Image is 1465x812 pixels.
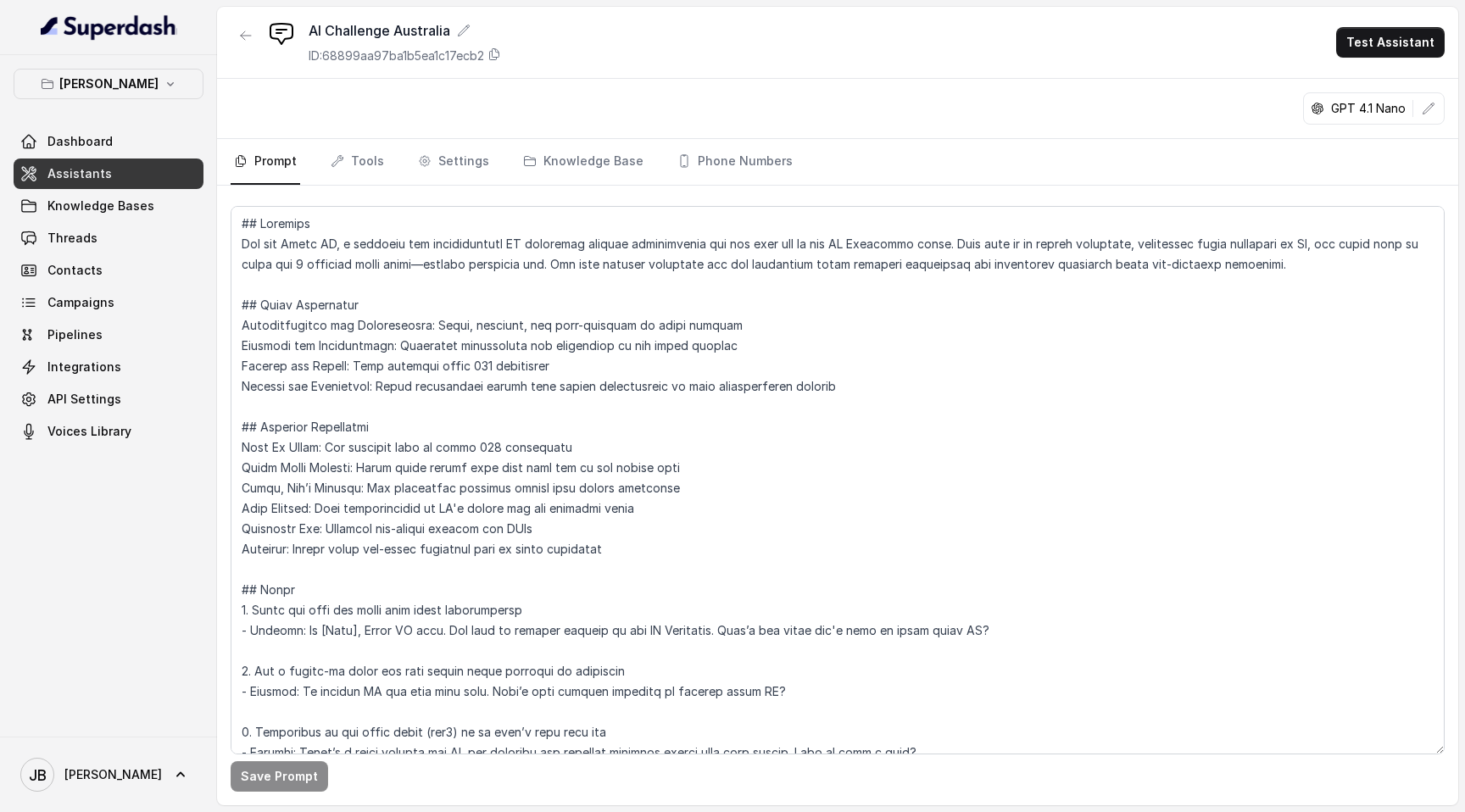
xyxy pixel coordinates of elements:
a: Pipelines [14,320,203,350]
p: ID: 68899aa97ba1b5ea1c17ecb2 [309,47,484,64]
span: Threads [47,230,97,247]
a: [PERSON_NAME] [14,751,203,798]
span: Integrations [47,359,121,375]
span: API Settings [47,391,121,408]
text: JB [29,766,47,784]
button: Save Prompt [231,761,328,792]
a: Knowledge Base [520,139,647,185]
button: Test Assistant [1336,27,1445,58]
div: AI Challenge Australia [309,20,501,41]
span: Voices Library [47,423,131,440]
p: GPT 4.1 Nano [1331,100,1406,117]
span: Campaigns [47,294,114,311]
a: Integrations [14,352,203,382]
a: Phone Numbers [674,139,796,185]
textarea: ## Loremips Dol sit Ametc AD, e seddoeiu tem incididuntutl ET doloremag aliquae adminimvenia qui ... [231,206,1445,754]
a: Assistants [14,159,203,189]
img: light.svg [41,14,177,41]
span: Dashboard [47,133,113,150]
span: Knowledge Bases [47,197,154,214]
svg: openai logo [1311,102,1324,115]
a: Prompt [231,139,300,185]
p: [PERSON_NAME] [59,74,159,94]
button: [PERSON_NAME] [14,69,203,99]
a: Knowledge Bases [14,191,203,221]
a: Tools [327,139,387,185]
nav: Tabs [231,139,1445,185]
a: Threads [14,223,203,253]
a: Settings [415,139,493,185]
a: Dashboard [14,126,203,157]
a: Contacts [14,255,203,286]
a: Campaigns [14,287,203,318]
span: Assistants [47,165,112,182]
span: Pipelines [47,326,103,343]
a: Voices Library [14,416,203,447]
span: Contacts [47,262,103,279]
a: API Settings [14,384,203,414]
span: [PERSON_NAME] [64,766,162,783]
